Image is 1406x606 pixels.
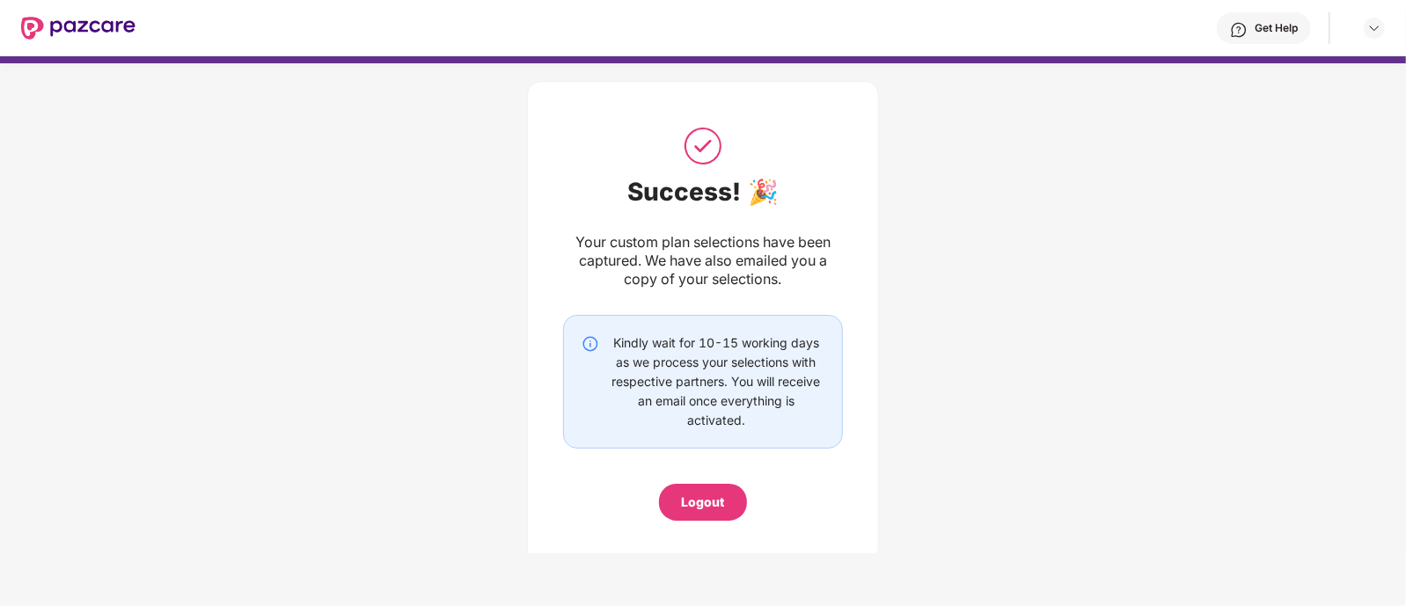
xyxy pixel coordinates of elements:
[21,17,135,40] img: New Pazcare Logo
[1255,21,1298,35] div: Get Help
[1367,21,1381,35] img: svg+xml;base64,PHN2ZyBpZD0iRHJvcGRvd24tMzJ4MzIiIHhtbG5zPSJodHRwOi8vd3d3LnczLm9yZy8yMDAwL3N2ZyIgd2...
[563,233,843,288] div: Your custom plan selections have been captured. We have also emailed you a copy of your selections.
[582,335,599,353] img: svg+xml;base64,PHN2ZyBpZD0iSW5mby0yMHgyMCIgeG1sbnM9Imh0dHA6Ly93d3cudzMub3JnLzIwMDAvc3ZnIiB3aWR0aD...
[563,177,843,207] div: Success! 🎉
[1230,21,1248,39] img: svg+xml;base64,PHN2ZyBpZD0iSGVscC0zMngzMiIgeG1sbnM9Imh0dHA6Ly93d3cudzMub3JnLzIwMDAvc3ZnIiB3aWR0aD...
[608,333,824,430] div: Kindly wait for 10-15 working days as we process your selections with respective partners. You wi...
[681,124,725,168] img: svg+xml;base64,PHN2ZyB3aWR0aD0iNTAiIGhlaWdodD0iNTAiIHZpZXdCb3g9IjAgMCA1MCA1MCIgZmlsbD0ibm9uZSIgeG...
[682,493,725,512] div: Logout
